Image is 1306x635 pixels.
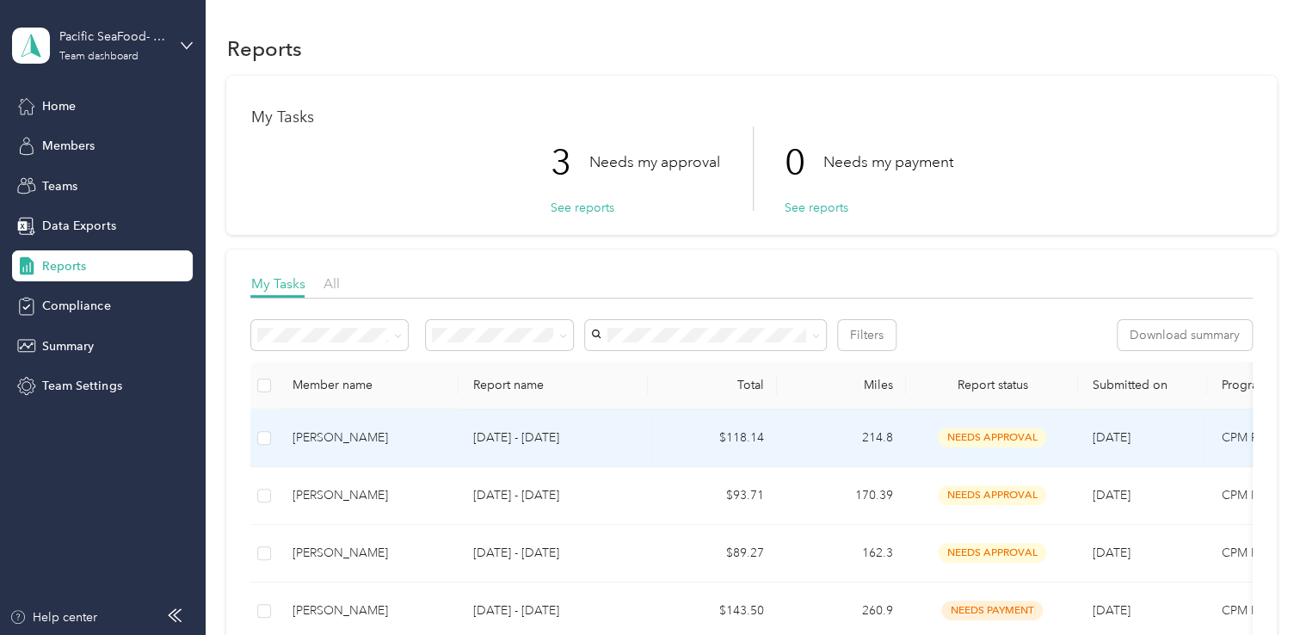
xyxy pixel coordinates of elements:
p: [DATE] - [DATE] [472,486,634,505]
span: Summary [42,337,94,355]
span: needs approval [938,428,1046,447]
th: Member name [278,362,459,410]
th: Submitted on [1078,362,1207,410]
span: Home [42,97,76,115]
td: 214.8 [777,410,906,467]
button: Filters [838,320,896,350]
button: See reports [784,199,847,217]
td: 170.39 [777,467,906,525]
button: See reports [550,199,613,217]
button: Download summary [1118,320,1252,350]
div: [PERSON_NAME] [292,544,445,563]
span: needs payment [941,601,1043,620]
div: Pacific SeaFood- [GEOGRAPHIC_DATA] [59,28,167,46]
p: Needs my payment [822,151,952,173]
span: [DATE] [1092,488,1130,502]
td: $89.27 [648,525,777,583]
td: $93.71 [648,467,777,525]
h1: Reports [226,40,301,58]
td: $118.14 [648,410,777,467]
th: Report name [459,362,648,410]
div: Member name [292,378,445,392]
span: Report status [920,378,1064,392]
p: 3 [550,126,588,199]
p: [DATE] - [DATE] [472,601,634,620]
div: [PERSON_NAME] [292,601,445,620]
span: Members [42,137,95,155]
span: needs approval [938,543,1046,563]
div: [PERSON_NAME] [292,486,445,505]
p: Needs my approval [588,151,719,173]
span: [DATE] [1092,546,1130,560]
div: [PERSON_NAME] [292,428,445,447]
h1: My Tasks [250,108,1252,126]
p: 0 [784,126,822,199]
span: Data Exports [42,217,115,235]
span: Compliance [42,297,110,315]
iframe: Everlance-gr Chat Button Frame [1210,539,1306,635]
span: Teams [42,177,77,195]
span: [DATE] [1092,603,1130,618]
p: [DATE] - [DATE] [472,428,634,447]
div: Team dashboard [59,52,139,62]
div: Miles [791,378,892,392]
div: Total [662,378,763,392]
span: All [323,275,339,292]
span: needs approval [938,485,1046,505]
button: Help center [9,608,97,626]
span: My Tasks [250,275,305,292]
p: [DATE] - [DATE] [472,544,634,563]
span: [DATE] [1092,430,1130,445]
span: Team Settings [42,377,121,395]
span: Reports [42,257,86,275]
td: 162.3 [777,525,906,583]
